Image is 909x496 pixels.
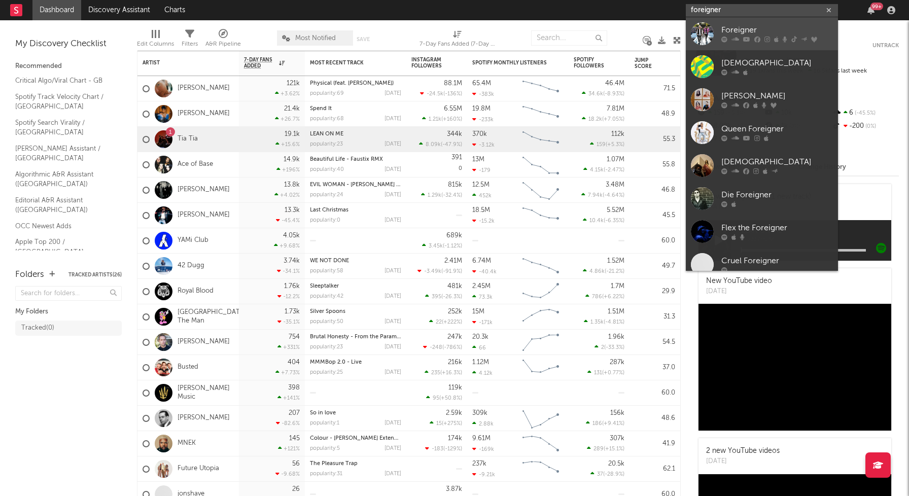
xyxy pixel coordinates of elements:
span: 1.35k [590,320,604,325]
div: 4.05k [283,232,300,239]
span: 34.6k [588,91,603,97]
span: +16.3 % [442,370,461,376]
div: 1.07M [607,156,624,163]
a: Cruel Foreigner [686,248,838,281]
div: 0 [411,152,462,177]
span: 8.09k [426,142,441,148]
div: -233k [472,116,494,123]
a: Future Utopia [178,465,219,473]
button: Filter by Instagram Followers [452,58,462,68]
div: [DATE] [384,91,401,96]
input: Search for folders... [15,286,122,301]
span: +222 % [443,320,461,325]
div: -35.1 % [277,318,300,325]
div: +15.6 % [275,141,300,148]
div: popularity: 23 [310,141,343,147]
span: -248 [430,345,442,350]
span: -47.9 % [442,142,461,148]
div: 60.0 [635,387,675,399]
div: 46.8 [635,184,675,196]
div: 404 [288,359,300,366]
div: Recommended [15,60,122,73]
a: Editorial A&R Assistant ([GEOGRAPHIC_DATA]) [15,195,112,216]
a: Royal Blood [178,287,214,296]
span: -1.12 % [444,243,461,249]
div: 1.73k [285,308,300,315]
a: EVIL WOMAN - [PERSON_NAME] Remix [310,182,412,188]
span: -136 % [445,91,461,97]
div: ( ) [423,344,462,350]
div: 37.0 [635,362,675,374]
div: [DEMOGRAPHIC_DATA] [721,156,833,168]
div: Filters [182,38,198,50]
div: MMMBop 2.0 - Live [310,360,401,365]
div: -200 [831,120,899,133]
span: 7.94k [588,193,603,198]
div: -179 [472,167,491,173]
span: 1.29k [428,193,441,198]
div: 29.9 [635,286,675,298]
svg: Chart title [518,101,564,127]
span: -8.93 % [605,91,623,97]
span: -21.2 % [606,269,623,274]
span: -26.3 % [443,294,461,300]
div: popularity: 68 [310,116,344,122]
div: 2.45M [472,283,491,290]
a: Queen Foreigner [686,116,838,149]
span: 786 [592,294,602,300]
div: ( ) [421,192,462,198]
div: [DATE] [384,370,401,375]
div: 88.1M [444,80,462,87]
a: [PERSON_NAME] [178,110,230,118]
a: MNEK [178,439,196,448]
span: +50.8 % [441,396,461,401]
div: Folders [15,269,44,281]
span: 395 [432,294,441,300]
svg: Chart title [518,330,564,355]
div: ( ) [426,395,462,401]
button: 99+ [867,6,875,14]
a: [PERSON_NAME] [686,83,838,116]
div: Silver Spoons [310,309,401,314]
div: [DATE] [384,141,401,147]
div: 31.3 [635,311,675,323]
div: 71.5 [635,83,675,95]
div: Brutal Honesty - From the Paramount+ Series ‘Grease: Rise of the Pink Ladies' [310,334,401,340]
a: Tracked(0) [15,321,122,336]
div: 1.7M [611,283,624,290]
a: YAMi Club [178,236,208,245]
div: 12.5M [472,182,490,188]
div: ( ) [587,369,624,376]
div: 48.6 [635,412,675,424]
div: popularity: 25 [310,370,343,375]
div: [DATE] [384,268,401,274]
div: 48.9 [635,108,675,120]
div: 45.5 [635,209,675,222]
div: Beautiful Life - Faustix RMX [310,157,401,162]
div: popularity: 42 [310,294,343,299]
a: MMMBop 2.0 - Live [310,360,362,365]
svg: Chart title [518,406,564,431]
span: -45.5 % [853,111,876,116]
div: popularity: 50 [310,319,343,325]
a: [PERSON_NAME] [178,186,230,194]
svg: Chart title [518,76,564,101]
div: 19.8M [472,105,491,112]
div: -3.12k [472,141,495,148]
a: Brutal Honesty - From the Paramount+ Series ‘Grease: Rise of the Pink [DEMOGRAPHIC_DATA]' [310,334,560,340]
button: Filter by Jump Score [665,58,675,68]
div: -12.2 % [277,293,300,300]
svg: Chart title [518,304,564,330]
div: Last Christmas [310,207,401,213]
div: [DATE] [706,287,772,297]
a: Ace of Base [178,160,213,169]
a: [PERSON_NAME] [178,414,230,422]
div: Tracked ( 0 ) [21,322,54,334]
a: Colour - [PERSON_NAME] Extended Mix [310,436,415,441]
div: 309k [472,410,487,416]
button: Tracked Artists(26) [68,272,122,277]
button: Untrack [872,41,899,51]
div: Artist [143,60,219,66]
div: Queen Foreigner [721,123,833,135]
div: ( ) [582,90,624,97]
